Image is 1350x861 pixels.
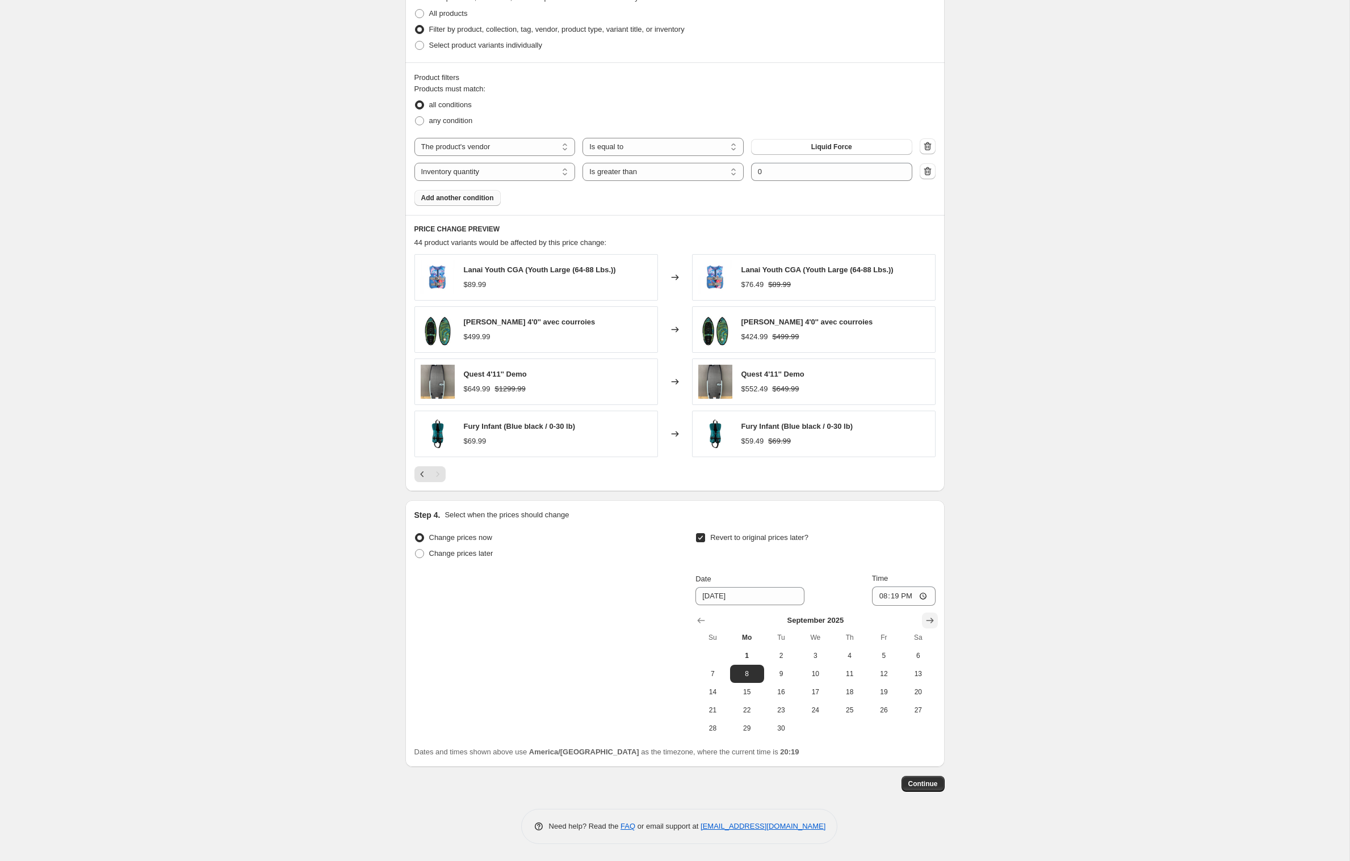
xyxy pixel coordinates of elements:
button: Saturday September 13 2025 [901,665,935,683]
span: We [803,633,828,642]
input: 9/1/2025 [695,587,804,605]
img: IMG_5370_80x.heic [421,365,455,399]
span: 23 [769,706,794,715]
span: 11 [837,669,862,678]
span: 7 [700,669,725,678]
span: Mo [735,633,760,642]
span: Quest 4'11'' Demo [741,370,804,378]
span: 15 [735,687,760,697]
b: America/[GEOGRAPHIC_DATA] [529,748,639,756]
th: Wednesday [798,628,832,647]
span: Liquid Force [811,142,852,151]
p: Select when the prices should change [445,509,569,521]
button: Tuesday September 30 2025 [764,719,798,737]
th: Thursday [832,628,866,647]
div: $59.49 [741,436,764,447]
span: All products [429,9,468,18]
strike: $499.99 [773,331,799,343]
button: Today Monday September 1 2025 [730,647,764,665]
button: Show next month, October 2025 [922,613,938,628]
strike: $1299.99 [495,383,526,395]
button: Sunday September 7 2025 [695,665,729,683]
span: 8 [735,669,760,678]
span: Th [837,633,862,642]
button: Tuesday September 23 2025 [764,701,798,719]
img: Image43_01fd0b41-3957-413d-b296-cd305ad4f762_80x.jpg [698,313,732,347]
div: $89.99 [464,279,487,290]
span: 24 [803,706,828,715]
span: 25 [837,706,862,715]
button: Show previous month, August 2025 [693,613,709,628]
span: Lanai Youth CGA (Youth Large (64-88 Lbs.)) [741,265,894,274]
span: 27 [905,706,930,715]
div: $76.49 [741,279,764,290]
th: Tuesday [764,628,798,647]
span: 6 [905,651,930,660]
a: FAQ [621,822,635,830]
span: 19 [871,687,896,697]
th: Sunday [695,628,729,647]
button: Thursday September 25 2025 [832,701,866,719]
div: $552.49 [741,383,768,395]
span: [PERSON_NAME] 4'0'' avec courroies [464,318,596,326]
nav: Pagination [414,466,446,482]
button: Sunday September 21 2025 [695,701,729,719]
th: Monday [730,628,764,647]
span: 12 [871,669,896,678]
span: 20 [905,687,930,697]
span: or email support at [635,822,701,830]
button: Add another condition [414,190,501,206]
div: $424.99 [741,331,768,343]
input: 12:00 [872,586,936,606]
span: 22 [735,706,760,715]
button: Wednesday September 24 2025 [798,701,832,719]
button: Friday September 12 2025 [867,665,901,683]
img: Image43_01fd0b41-3957-413d-b296-cd305ad4f762_80x.jpg [421,313,455,347]
span: 5 [871,651,896,660]
button: Continue [902,776,945,792]
span: Change prices later [429,549,493,558]
strike: $69.99 [768,436,791,447]
strike: $89.99 [768,279,791,290]
span: all conditions [429,100,472,109]
img: liquid-force-lanai-youth-tropical-2022-600x500_1296x_c54d1886-f6de-4ec6-83f4-59325d57e15d_80x.webp [698,260,732,294]
button: Thursday September 11 2025 [832,665,866,683]
span: 3 [803,651,828,660]
button: Friday September 19 2025 [867,683,901,701]
button: Wednesday September 17 2025 [798,683,832,701]
button: Tuesday September 16 2025 [764,683,798,701]
span: 9 [769,669,794,678]
button: Tuesday September 9 2025 [764,665,798,683]
button: Monday September 15 2025 [730,683,764,701]
span: [PERSON_NAME] 4'0'' avec courroies [741,318,873,326]
button: Saturday September 27 2025 [901,701,935,719]
div: $649.99 [464,383,490,395]
span: 2 [769,651,794,660]
span: Sa [905,633,930,642]
span: Filter by product, collection, tag, vendor, product type, variant title, or inventory [429,25,685,33]
h6: PRICE CHANGE PREVIEW [414,225,936,234]
span: 17 [803,687,828,697]
span: Tu [769,633,794,642]
button: Liquid Force [751,139,912,155]
span: 21 [700,706,725,715]
span: 28 [700,724,725,733]
span: Quest 4'11'' Demo [464,370,527,378]
img: liquid-force-lanai-youth-tropical-2022-600x500_1296x_c54d1886-f6de-4ec6-83f4-59325d57e15d_80x.webp [421,260,455,294]
strike: $649.99 [773,383,799,395]
span: Dates and times shown above use as the timezone, where the current time is [414,748,799,756]
span: Time [872,574,888,583]
span: Add another condition [421,193,494,202]
span: 16 [769,687,794,697]
div: $499.99 [464,331,490,343]
span: 13 [905,669,930,678]
button: Monday September 29 2025 [730,719,764,737]
span: Change prices now [429,533,492,542]
span: 26 [871,706,896,715]
button: Previous [414,466,430,482]
img: 2025-liquid-force-fury-infant-cga-vest-blue-black-01_1200x_34f35e72-4033-4894-8ca3-52f2fc1689d5_8... [698,417,732,451]
span: 18 [837,687,862,697]
b: 20:19 [780,748,799,756]
div: $69.99 [464,436,487,447]
span: 1 [735,651,760,660]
